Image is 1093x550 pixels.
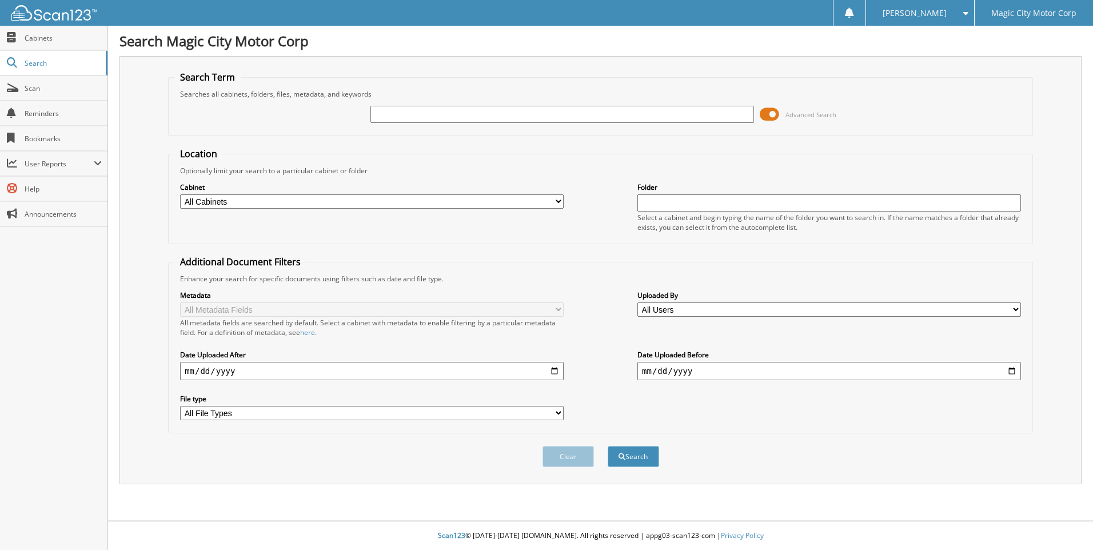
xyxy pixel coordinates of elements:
div: © [DATE]-[DATE] [DOMAIN_NAME]. All rights reserved | appg03-scan123-com | [108,522,1093,550]
span: [PERSON_NAME] [883,10,947,17]
span: Scan [25,83,102,93]
div: Optionally limit your search to a particular cabinet or folder [174,166,1027,176]
button: Search [608,446,659,467]
a: here [300,328,315,337]
span: Search [25,58,100,68]
legend: Location [174,148,223,160]
img: scan123-logo-white.svg [11,5,97,21]
label: Cabinet [180,182,564,192]
a: Privacy Policy [721,531,764,540]
label: Uploaded By [637,290,1021,300]
span: Cabinets [25,33,102,43]
span: Scan123 [438,531,465,540]
div: Searches all cabinets, folders, files, metadata, and keywords [174,89,1027,99]
span: Bookmarks [25,134,102,144]
span: Announcements [25,209,102,219]
h1: Search Magic City Motor Corp [119,31,1082,50]
span: User Reports [25,159,94,169]
legend: Search Term [174,71,241,83]
div: Select a cabinet and begin typing the name of the folder you want to search in. If the name match... [637,213,1021,232]
label: Folder [637,182,1021,192]
label: Date Uploaded Before [637,350,1021,360]
span: Magic City Motor Corp [991,10,1076,17]
div: All metadata fields are searched by default. Select a cabinet with metadata to enable filtering b... [180,318,564,337]
span: Advanced Search [785,110,836,119]
iframe: Chat Widget [1036,495,1093,550]
span: Help [25,184,102,194]
legend: Additional Document Filters [174,256,306,268]
div: Enhance your search for specific documents using filters such as date and file type. [174,274,1027,284]
label: Metadata [180,290,564,300]
label: File type [180,394,564,404]
input: end [637,362,1021,380]
button: Clear [542,446,594,467]
span: Reminders [25,109,102,118]
input: start [180,362,564,380]
label: Date Uploaded After [180,350,564,360]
